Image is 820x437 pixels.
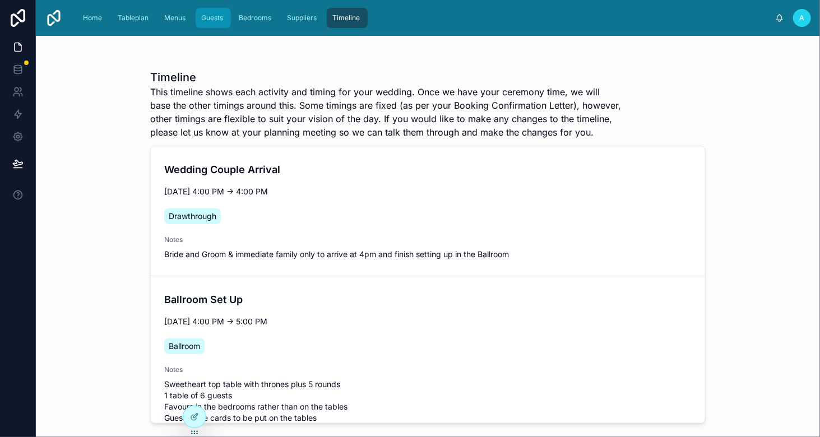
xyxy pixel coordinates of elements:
[164,162,692,177] h4: Wedding Couple Arrival
[72,6,775,30] div: scrollable content
[281,8,325,28] a: Suppliers
[196,8,231,28] a: Guests
[150,85,622,139] span: This timeline shows each activity and timing for your wedding. Once we have your ceremony time, w...
[45,9,63,27] img: App logo
[118,13,149,22] span: Tableplan
[800,13,805,22] span: A
[201,13,223,22] span: Guests
[164,235,692,244] span: Notes
[169,211,216,222] span: Drawthrough
[332,13,360,22] span: Timeline
[239,13,271,22] span: Bedrooms
[164,13,186,22] span: Menus
[287,13,317,22] span: Suppliers
[233,8,279,28] a: Bedrooms
[164,186,692,197] span: [DATE] 4:00 PM → 4:00 PM
[169,341,200,352] span: Ballroom
[327,8,368,28] a: Timeline
[83,13,102,22] span: Home
[112,8,156,28] a: Tableplan
[164,316,692,327] span: [DATE] 4:00 PM → 5:00 PM
[150,69,622,85] h1: Timeline
[77,8,110,28] a: Home
[159,8,193,28] a: Menus
[164,365,692,374] span: Notes
[164,249,692,260] span: Bride and Groom & immediate family only to arrive at 4pm and finish setting up in the Ballroom
[164,292,692,307] h4: Ballroom Set Up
